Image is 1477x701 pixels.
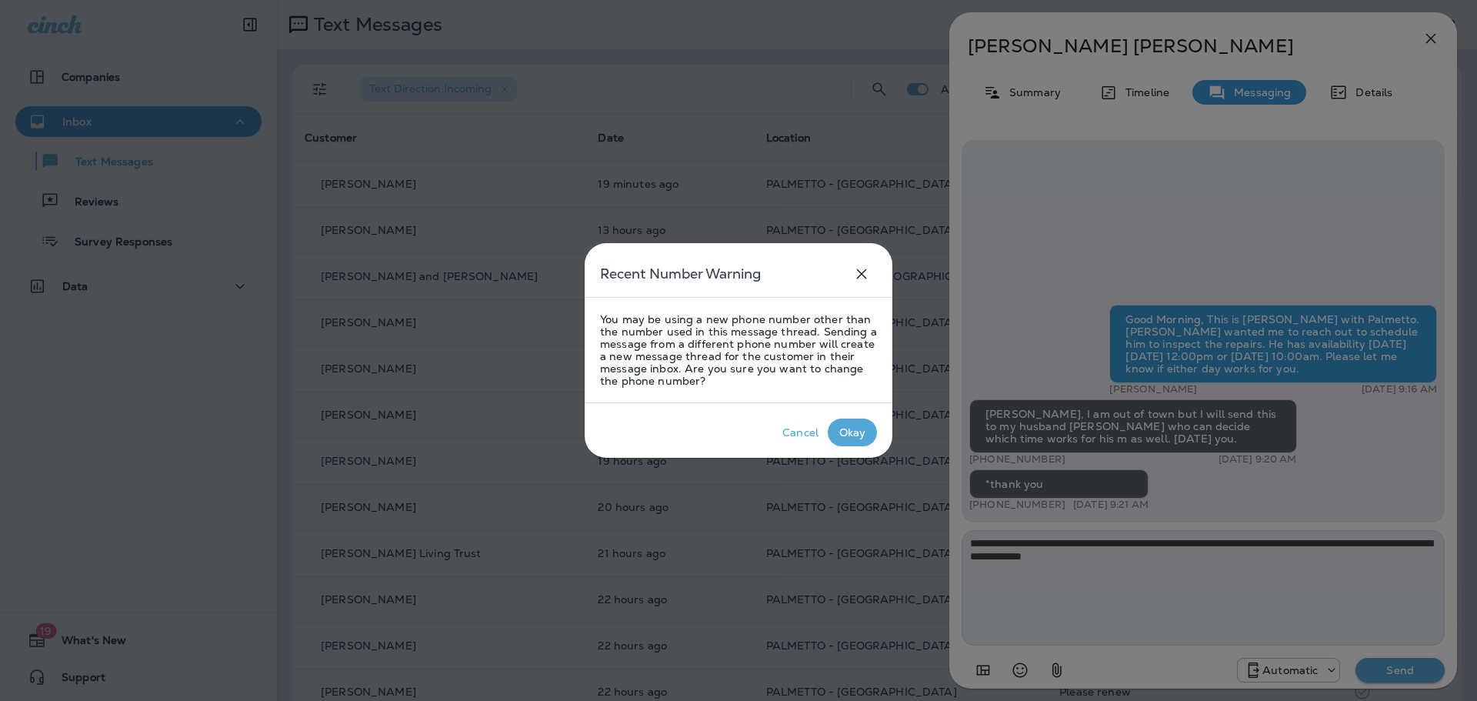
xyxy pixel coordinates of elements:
[828,419,877,446] button: Okay
[600,262,761,286] h5: Recent Number Warning
[773,419,828,446] button: Cancel
[782,426,819,439] div: Cancel
[846,259,877,289] button: close
[600,313,877,387] p: You may be using a new phone number other than the number used in this message thread. Sending a ...
[839,426,866,439] div: Okay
